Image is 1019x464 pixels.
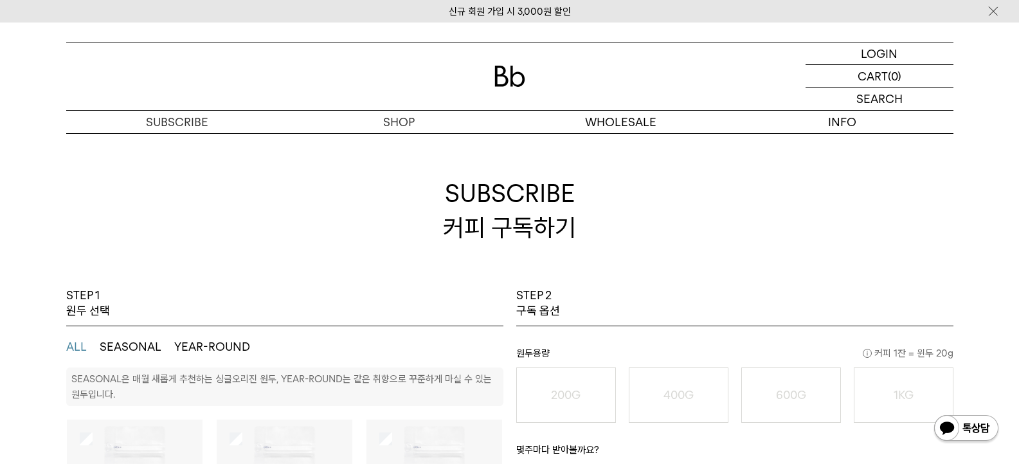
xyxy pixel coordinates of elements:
o: 200G [551,388,581,402]
a: SHOP [288,111,510,133]
a: LOGIN [806,42,953,65]
a: CART (0) [806,65,953,88]
h2: SUBSCRIBE 커피 구독하기 [66,133,953,288]
img: 로고 [494,66,525,87]
o: 1KG [894,388,914,402]
span: 커피 1잔 = 윈두 20g [863,346,953,361]
p: SEARCH [856,88,903,110]
button: 1KG [854,367,953,423]
button: ALL [66,339,87,355]
p: STEP 1 원두 선택 [66,288,110,319]
button: 200G [516,367,616,423]
p: 몇주마다 받아볼까요? [516,442,953,464]
p: WHOLESALE [510,111,732,133]
button: SEASONAL [100,339,161,355]
p: (0) [888,65,901,87]
p: 원두용량 [516,346,953,367]
button: 600G [741,367,841,423]
o: 600G [776,388,806,402]
p: SEASONAL은 매월 새롭게 추천하는 싱글오리진 원두, YEAR-ROUND는 같은 취향으로 꾸준하게 마실 수 있는 원두입니다. [71,373,492,400]
button: YEAR-ROUND [174,339,250,355]
a: SUBSCRIBE [66,111,288,133]
img: 카카오톡 채널 1:1 채팅 버튼 [933,414,1000,445]
p: LOGIN [861,42,897,64]
o: 400G [663,388,694,402]
p: STEP 2 구독 옵션 [516,288,560,319]
p: CART [858,65,888,87]
button: 400G [629,367,728,423]
p: INFO [732,111,953,133]
a: 신규 회원 가입 시 3,000원 할인 [449,6,571,17]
